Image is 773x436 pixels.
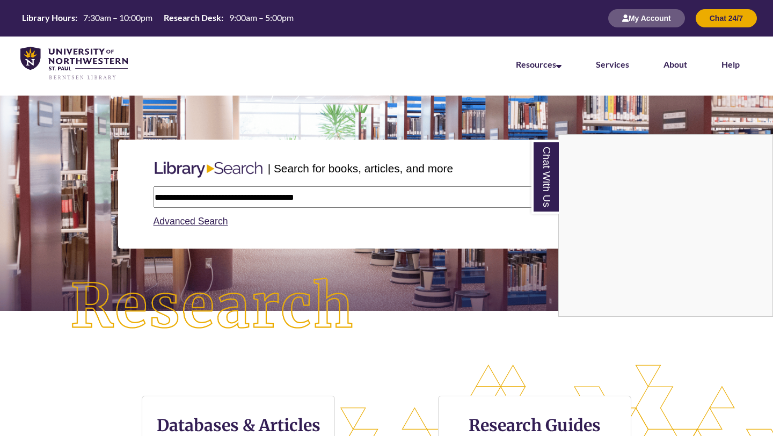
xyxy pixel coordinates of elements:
a: Chat With Us [531,140,559,214]
a: Help [721,59,740,69]
iframe: Chat Widget [559,135,772,316]
div: Chat With Us [558,134,773,317]
a: Resources [516,59,561,69]
img: UNWSP Library Logo [20,47,128,81]
a: About [663,59,687,69]
a: Services [596,59,629,69]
